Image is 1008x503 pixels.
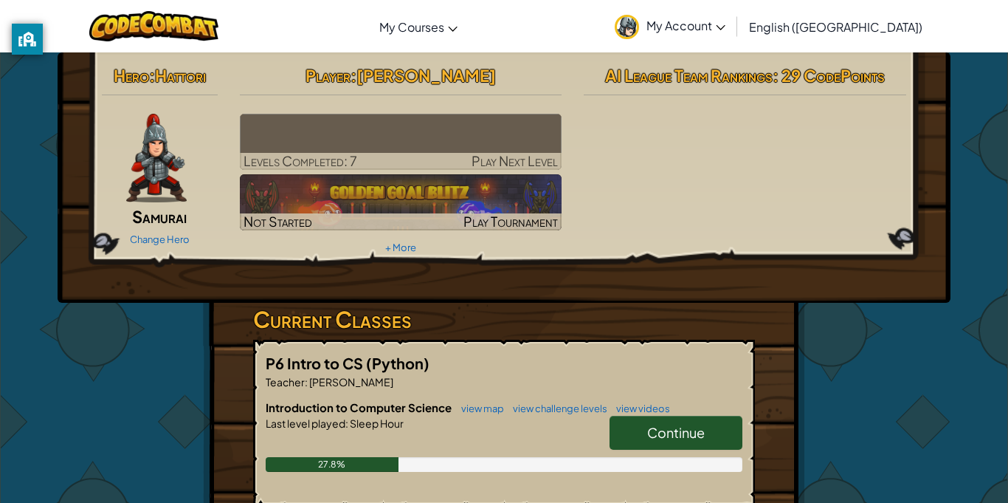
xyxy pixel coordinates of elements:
[379,19,444,35] span: My Courses
[646,18,725,33] span: My Account
[615,15,639,39] img: avatar
[348,417,404,430] span: Sleep Hour
[266,375,305,389] span: Teacher
[244,213,312,230] span: Not Started
[308,375,393,389] span: [PERSON_NAME]
[366,354,429,372] span: (Python)
[749,19,922,35] span: English ([GEOGRAPHIC_DATA])
[345,417,348,430] span: :
[126,114,187,202] img: samurai.pose.png
[351,65,356,86] span: :
[240,174,562,230] a: Not StartedPlay Tournament
[130,233,190,245] a: Change Hero
[773,65,885,86] span: : 29 CodePoints
[114,65,149,86] span: Hero
[240,174,562,230] img: Golden Goal
[266,400,454,414] span: Introduction to Computer Science
[244,152,357,169] span: Levels Completed: 7
[155,65,206,86] span: Hattori
[253,303,755,336] h3: Current Classes
[240,114,562,170] a: Play Next Level
[454,403,504,414] a: view map
[149,65,155,86] span: :
[472,152,558,169] span: Play Next Level
[132,206,187,227] span: Samurai
[463,213,558,230] span: Play Tournament
[356,65,496,86] span: [PERSON_NAME]
[609,403,670,414] a: view videos
[742,7,930,47] a: English ([GEOGRAPHIC_DATA])
[647,424,705,441] span: Continue
[305,65,351,86] span: Player
[89,11,218,41] img: CodeCombat logo
[266,417,345,430] span: Last level played
[505,403,607,414] a: view challenge levels
[607,3,733,49] a: My Account
[605,65,773,86] span: AI League Team Rankings
[266,354,366,372] span: P6 Intro to CS
[266,457,398,472] div: 27.8%
[305,375,308,389] span: :
[385,242,416,253] a: + More
[12,24,43,55] button: privacy banner
[372,7,465,47] a: My Courses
